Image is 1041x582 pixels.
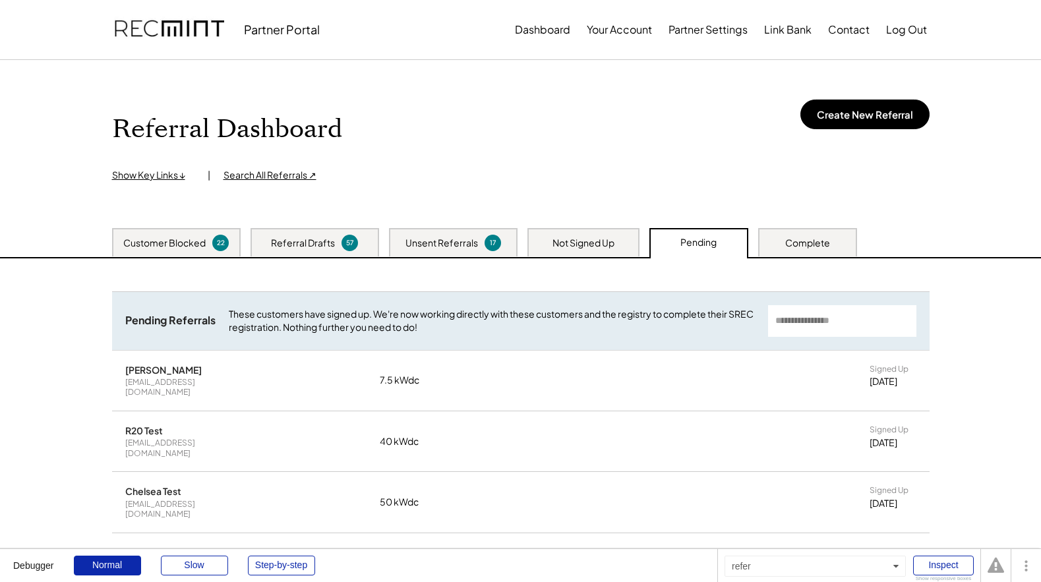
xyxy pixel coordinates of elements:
[552,237,614,250] div: Not Signed Up
[870,424,908,435] div: Signed Up
[271,237,335,250] div: Referral Drafts
[13,549,54,570] div: Debugger
[125,314,216,328] div: Pending Referrals
[112,169,194,182] div: Show Key Links ↓
[208,169,210,182] div: |
[248,556,315,575] div: Step-by-step
[115,7,224,52] img: recmint-logotype%403x.png
[870,364,908,374] div: Signed Up
[680,236,717,249] div: Pending
[388,93,461,165] img: yH5BAEAAAAALAAAAAABAAEAAAIBRAA7
[913,576,974,581] div: Show responsive boxes
[125,546,161,558] div: R10 Test
[380,435,446,448] div: 40 kWdc
[112,114,342,145] h1: Referral Dashboard
[870,485,908,496] div: Signed Up
[913,556,974,575] div: Inspect
[380,496,446,509] div: 50 kWdc
[828,16,870,43] button: Contact
[725,556,906,577] div: refer
[123,237,206,250] div: Customer Blocked
[870,497,897,510] div: [DATE]
[125,364,202,376] div: [PERSON_NAME]
[214,238,227,248] div: 22
[161,556,228,575] div: Slow
[870,546,908,557] div: Signed Up
[870,375,897,388] div: [DATE]
[785,237,830,250] div: Complete
[380,374,446,387] div: 7.5 kWdc
[125,377,251,397] div: [EMAIL_ADDRESS][DOMAIN_NAME]
[800,100,930,129] button: Create New Referral
[229,308,755,334] div: These customers have signed up. We're now working directly with these customers and the registry ...
[74,556,141,575] div: Normal
[125,485,181,497] div: Chelsea Test
[223,169,316,182] div: Search All Referrals ↗
[125,438,251,458] div: [EMAIL_ADDRESS][DOMAIN_NAME]
[487,238,499,248] div: 17
[515,16,570,43] button: Dashboard
[669,16,748,43] button: Partner Settings
[125,424,163,436] div: R20 Test
[587,16,652,43] button: Your Account
[343,238,356,248] div: 57
[764,16,812,43] button: Link Bank
[405,237,478,250] div: Unsent Referrals
[125,499,251,519] div: [EMAIL_ADDRESS][DOMAIN_NAME]
[870,436,897,450] div: [DATE]
[886,16,927,43] button: Log Out
[244,22,320,37] div: Partner Portal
